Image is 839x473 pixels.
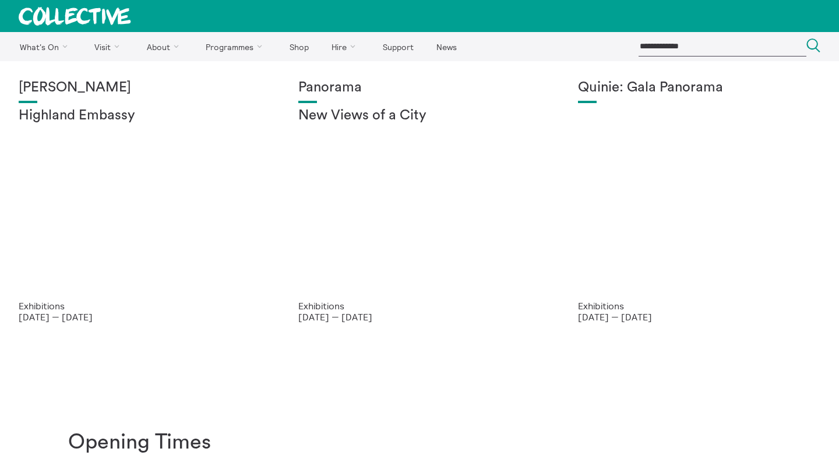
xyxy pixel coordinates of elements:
[19,301,261,311] p: Exhibitions
[19,80,261,96] h1: [PERSON_NAME]
[136,32,193,61] a: About
[298,312,541,322] p: [DATE] — [DATE]
[19,312,261,322] p: [DATE] — [DATE]
[298,301,541,311] p: Exhibitions
[280,61,559,341] a: Collective Panorama June 2025 small file 8 Panorama New Views of a City Exhibitions [DATE] — [DATE]
[372,32,424,61] a: Support
[426,32,467,61] a: News
[196,32,277,61] a: Programmes
[578,301,820,311] p: Exhibitions
[298,108,541,124] h2: New Views of a City
[19,108,261,124] h2: Highland Embassy
[322,32,371,61] a: Hire
[298,80,541,96] h1: Panorama
[68,430,211,454] h1: Opening Times
[279,32,319,61] a: Shop
[84,32,135,61] a: Visit
[578,312,820,322] p: [DATE] — [DATE]
[9,32,82,61] a: What's On
[559,61,839,341] a: Josie Vallely Quinie: Gala Panorama Exhibitions [DATE] — [DATE]
[578,80,820,96] h1: Quinie: Gala Panorama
